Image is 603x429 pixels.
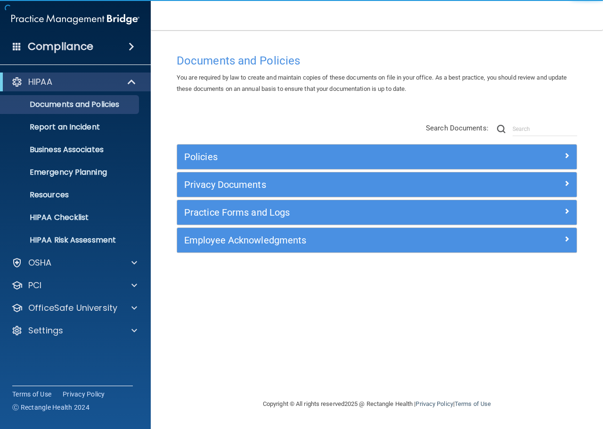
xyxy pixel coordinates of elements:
h5: Practice Forms and Logs [184,207,470,218]
p: Settings [28,325,63,336]
a: Terms of Use [12,389,51,399]
p: OfficeSafe University [28,302,117,314]
p: HIPAA Risk Assessment [6,235,135,245]
p: Documents and Policies [6,100,135,109]
p: HIPAA [28,76,52,88]
p: Resources [6,190,135,200]
a: Policies [184,149,570,164]
p: OSHA [28,257,52,268]
h4: Documents and Policies [177,55,577,67]
a: Practice Forms and Logs [184,205,570,220]
span: Search Documents: [426,124,489,132]
p: Emergency Planning [6,168,135,177]
p: HIPAA Checklist [6,213,135,222]
img: PMB logo [11,10,139,29]
a: Privacy Policy [63,389,105,399]
a: OfficeSafe University [11,302,137,314]
p: PCI [28,280,41,291]
h5: Privacy Documents [184,179,470,190]
input: Search [513,122,577,136]
a: Employee Acknowledgments [184,233,570,248]
div: Copyright © All rights reserved 2025 @ Rectangle Health | | [205,389,549,419]
h5: Employee Acknowledgments [184,235,470,245]
a: Privacy Policy [416,400,453,407]
a: OSHA [11,257,137,268]
a: Settings [11,325,137,336]
p: Business Associates [6,145,135,154]
span: Ⓒ Rectangle Health 2024 [12,403,90,412]
a: PCI [11,280,137,291]
a: Terms of Use [455,400,491,407]
iframe: Drift Widget Chat Controller [440,362,592,400]
img: ic-search.3b580494.png [497,125,505,133]
span: You are required by law to create and maintain copies of these documents on file in your office. ... [177,74,567,92]
h5: Policies [184,152,470,162]
p: Report an Incident [6,122,135,132]
a: Privacy Documents [184,177,570,192]
a: HIPAA [11,76,137,88]
h4: Compliance [28,40,93,53]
